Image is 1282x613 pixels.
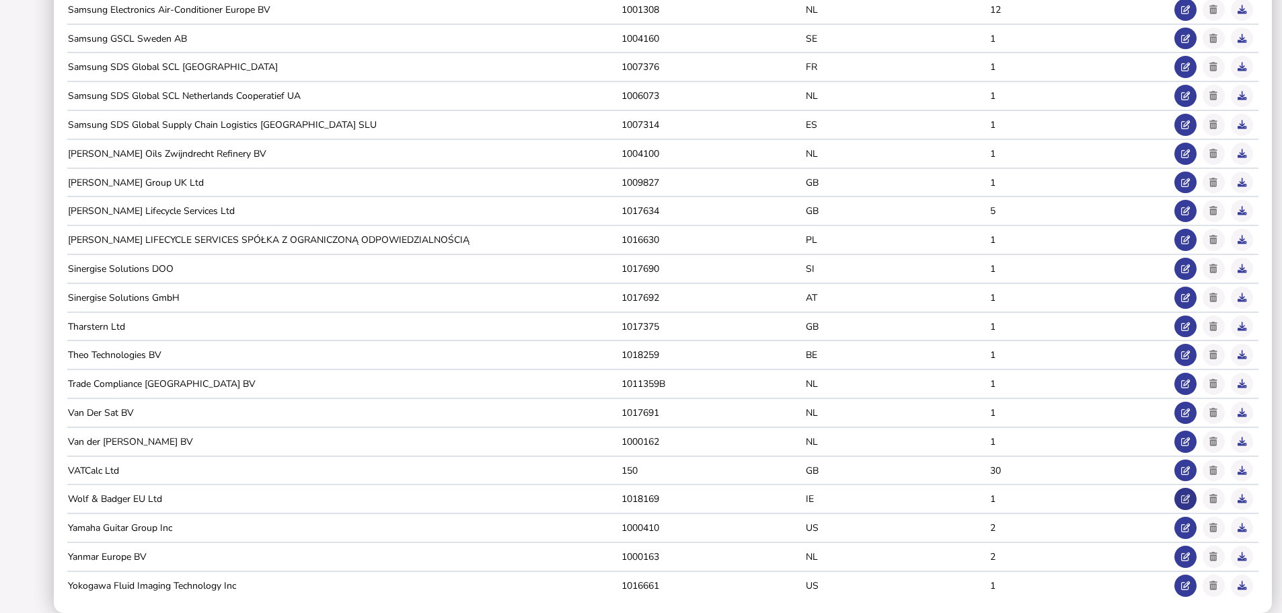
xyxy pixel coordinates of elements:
[621,550,805,564] td: 1000163
[621,147,805,161] td: 1004100
[989,464,1174,478] td: 30
[67,147,621,161] td: [PERSON_NAME] Oils Zwijndrecht Refinery BV
[989,233,1174,247] td: 1
[805,204,989,218] td: GB
[621,291,805,305] td: 1017692
[621,406,805,420] td: 1017691
[989,579,1174,593] td: 1
[67,3,621,17] td: Samsung Electronics Air-Conditioner Europe BV
[67,406,621,420] td: Van Der Sat BV
[989,291,1174,305] td: 1
[989,492,1174,506] td: 1
[805,60,989,74] td: FR
[67,204,621,218] td: [PERSON_NAME] Lifecycle Services Ltd
[67,435,621,449] td: Van der [PERSON_NAME] BV
[67,464,621,478] td: VATCalc Ltd
[805,233,989,247] td: PL
[805,435,989,449] td: NL
[805,492,989,506] td: IE
[67,32,621,46] td: Samsung GSCL Sweden AB
[805,262,989,276] td: SI
[989,435,1174,449] td: 1
[621,492,805,506] td: 1018169
[67,262,621,276] td: Sinergise Solutions DOO
[805,3,989,17] td: NL
[805,291,989,305] td: AT
[67,89,621,103] td: Samsung SDS Global SCL Netherlands Cooperatief UA
[989,262,1174,276] td: 1
[989,147,1174,161] td: 1
[67,579,621,593] td: Yokogawa Fluid Imaging Technology Inc
[67,233,621,247] td: [PERSON_NAME] LIFECYCLE SERVICES SPÓŁKA Z OGRANICZONĄ ODPOWIEDZIALNOŚCIĄ
[621,89,805,103] td: 1006073
[805,118,989,132] td: ES
[67,176,621,190] td: [PERSON_NAME] Group UK Ltd
[67,521,621,535] td: Yamaha Guitar Group Inc
[621,118,805,132] td: 1007314
[805,377,989,391] td: NL
[805,406,989,420] td: NL
[805,147,989,161] td: NL
[67,60,621,74] td: Samsung SDS Global SCL [GEOGRAPHIC_DATA]
[989,320,1174,334] td: 1
[67,550,621,564] td: Yanmar Europe BV
[67,118,621,132] td: Samsung SDS Global Supply Chain Logistics [GEOGRAPHIC_DATA] SLU
[805,348,989,362] td: BE
[621,464,805,478] td: 150
[67,377,621,391] td: Trade Compliance [GEOGRAPHIC_DATA] BV
[805,464,989,478] td: GB
[621,521,805,535] td: 1000410
[621,60,805,74] td: 1007376
[989,89,1174,103] td: 1
[621,3,805,17] td: 1001308
[621,435,805,449] td: 1000162
[621,579,805,593] td: 1016661
[67,492,621,506] td: Wolf & Badger EU Ltd
[989,406,1174,420] td: 1
[621,377,805,391] td: 1011359B
[989,3,1174,17] td: 12
[989,204,1174,218] td: 5
[621,233,805,247] td: 1016630
[989,176,1174,190] td: 1
[621,176,805,190] td: 1009827
[621,32,805,46] td: 1004160
[989,32,1174,46] td: 1
[989,118,1174,132] td: 1
[805,550,989,564] td: NL
[805,32,989,46] td: SE
[805,89,989,103] td: NL
[989,60,1174,74] td: 1
[67,320,621,334] td: Tharstern Ltd
[989,521,1174,535] td: 2
[67,291,621,305] td: Sinergise Solutions GmbH
[67,348,621,362] td: Theo Technologies BV
[805,521,989,535] td: US
[621,204,805,218] td: 1017634
[805,176,989,190] td: GB
[621,320,805,334] td: 1017375
[989,550,1174,564] td: 2
[805,320,989,334] td: GB
[621,348,805,362] td: 1018259
[989,377,1174,391] td: 1
[989,348,1174,362] td: 1
[805,579,989,593] td: US
[621,262,805,276] td: 1017690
